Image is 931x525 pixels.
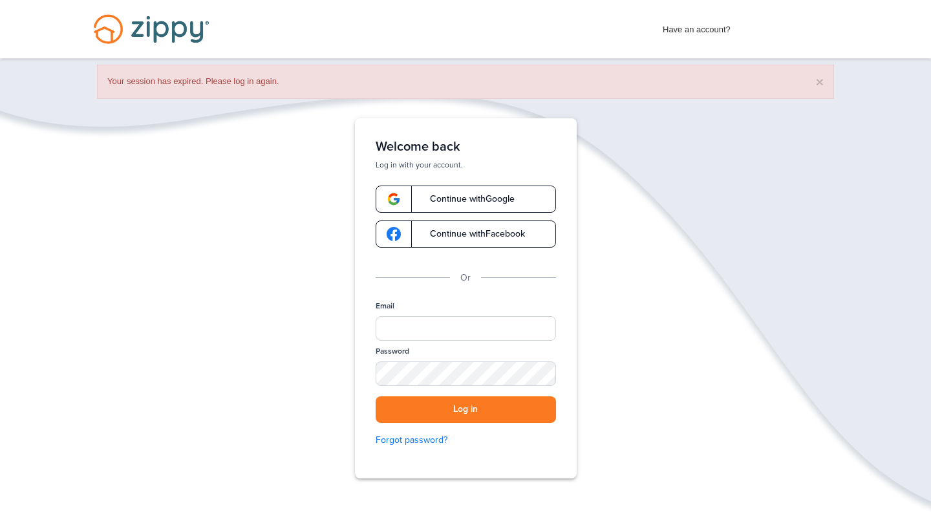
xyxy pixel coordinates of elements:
[376,346,409,357] label: Password
[460,271,471,285] p: Or
[376,160,556,170] p: Log in with your account.
[376,139,556,155] h1: Welcome back
[376,433,556,447] a: Forgot password?
[376,396,556,423] button: Log in
[816,75,824,89] button: ×
[376,301,394,312] label: Email
[387,192,401,206] img: google-logo
[387,227,401,241] img: google-logo
[376,220,556,248] a: google-logoContinue withFacebook
[97,65,834,99] div: Your session has expired. Please log in again.
[376,316,556,341] input: Email
[376,361,556,386] input: Password
[376,186,556,213] a: google-logoContinue withGoogle
[417,230,525,239] span: Continue with Facebook
[417,195,515,204] span: Continue with Google
[663,16,731,37] span: Have an account?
